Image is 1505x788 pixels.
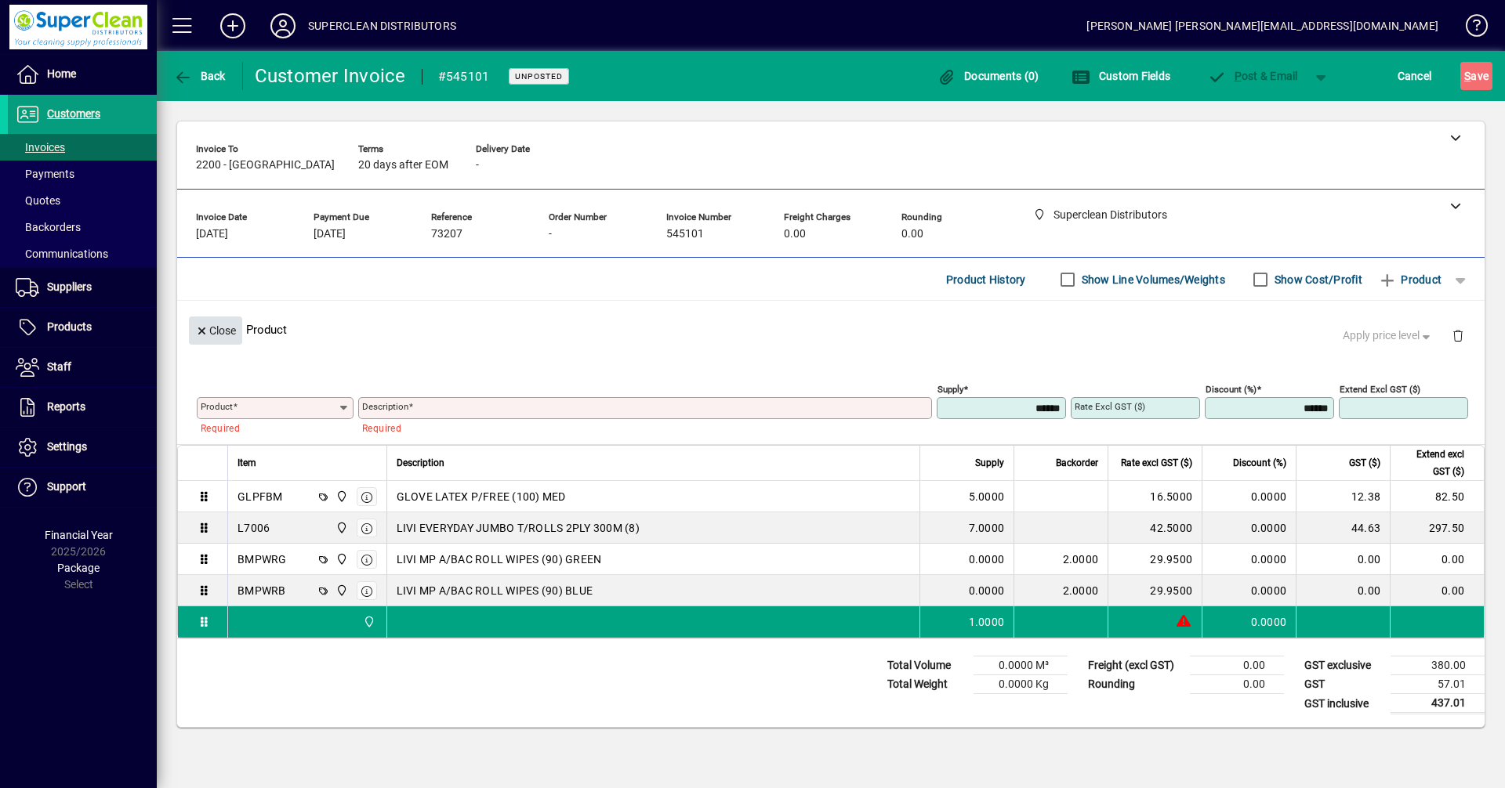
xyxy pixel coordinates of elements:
[1072,70,1170,82] span: Custom Fields
[173,70,226,82] span: Back
[1391,675,1485,694] td: 57.01
[8,134,157,161] a: Invoices
[57,562,100,574] span: Package
[45,529,113,541] span: Financial Year
[238,551,287,567] div: BMPWRG
[1118,551,1192,567] div: 29.9500
[1202,481,1296,512] td: 0.0000
[196,159,335,172] span: 2200 - [GEOGRAPHIC_DATA]
[397,583,593,598] span: LIVI MP A/BAC ROLL WIPES (90) BLUE
[358,159,448,172] span: 20 days after EOM
[201,401,233,412] mat-label: Product
[397,520,640,536] span: LIVI EVERYDAY JUMBO T/ROLLS 2PLY 300M (8)
[332,488,350,505] span: Superclean Distributors
[975,454,1004,472] span: Supply
[1296,512,1390,544] td: 44.63
[1202,544,1296,575] td: 0.0000
[1296,481,1390,512] td: 12.38
[238,520,270,536] div: L7006
[1086,13,1438,38] div: [PERSON_NAME] [PERSON_NAME][EMAIL_ADDRESS][DOMAIN_NAME]
[969,583,1005,598] span: 0.0000
[238,583,286,598] div: BMPWRB
[1454,3,1485,54] a: Knowledge Base
[47,320,92,333] span: Products
[1080,656,1190,675] td: Freight (excl GST)
[438,64,490,89] div: #545101
[169,62,230,90] button: Back
[1439,328,1477,342] app-page-header-button: Delete
[1390,512,1484,544] td: 297.50
[1400,446,1464,480] span: Extend excl GST ($)
[1390,481,1484,512] td: 82.50
[1394,62,1436,90] button: Cancel
[1464,70,1471,82] span: S
[476,159,479,172] span: -
[1391,656,1485,675] td: 380.00
[1296,575,1390,606] td: 0.00
[397,454,444,472] span: Description
[549,228,552,240] span: -
[1390,544,1484,575] td: 0.00
[8,308,157,347] a: Products
[1063,583,1099,598] span: 2.0000
[8,161,157,187] a: Payments
[666,228,704,240] span: 545101
[1056,454,1098,472] span: Backorder
[8,214,157,240] a: Backorders
[969,520,1005,536] span: 7.0000
[1207,70,1298,82] span: ost & Email
[208,12,258,40] button: Add
[189,316,242,345] button: Close
[359,613,377,631] span: Superclean Distributors
[1398,63,1432,89] span: Cancel
[47,107,100,120] span: Customers
[397,489,566,504] span: GLOVE LATEX P/FREE (100) MED
[1235,70,1242,82] span: P
[1233,454,1286,472] span: Discount (%)
[1296,656,1391,675] td: GST exclusive
[1202,575,1296,606] td: 0.0000
[1190,675,1284,694] td: 0.00
[1080,675,1190,694] td: Rounding
[515,71,563,81] span: Unposted
[47,440,87,453] span: Settings
[431,228,462,240] span: 73207
[47,67,76,80] span: Home
[1340,384,1420,395] mat-label: Extend excl GST ($)
[1349,454,1380,472] span: GST ($)
[258,12,308,40] button: Profile
[332,551,350,568] span: Superclean Distributors
[8,428,157,467] a: Settings
[969,614,1005,630] span: 1.0000
[16,141,65,154] span: Invoices
[332,582,350,599] span: Superclean Distributors
[1118,520,1192,536] div: 42.5000
[47,360,71,373] span: Staff
[1296,675,1391,694] td: GST
[1391,694,1485,714] td: 437.01
[332,519,350,537] span: Superclean Distributors
[255,63,406,89] div: Customer Invoice
[238,489,283,504] div: GLPFBM
[1271,272,1362,287] label: Show Cost/Profit
[1464,63,1489,89] span: ave
[1206,384,1257,395] mat-label: Discount (%)
[397,551,602,567] span: LIVI MP A/BAC ROLL WIPES (90) GREEN
[879,675,974,694] td: Total Weight
[1199,62,1306,90] button: Post & Email
[8,468,157,507] a: Support
[946,267,1026,292] span: Product History
[934,62,1043,90] button: Documents (0)
[1296,694,1391,714] td: GST inclusive
[969,551,1005,567] span: 0.0000
[1190,656,1284,675] td: 0.00
[8,55,157,94] a: Home
[314,228,346,240] span: [DATE]
[1390,575,1484,606] td: 0.00
[974,656,1068,675] td: 0.0000 M³
[8,348,157,387] a: Staff
[47,280,92,293] span: Suppliers
[308,13,456,38] div: SUPERCLEAN DISTRIBUTORS
[1079,272,1225,287] label: Show Line Volumes/Weights
[238,454,256,472] span: Item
